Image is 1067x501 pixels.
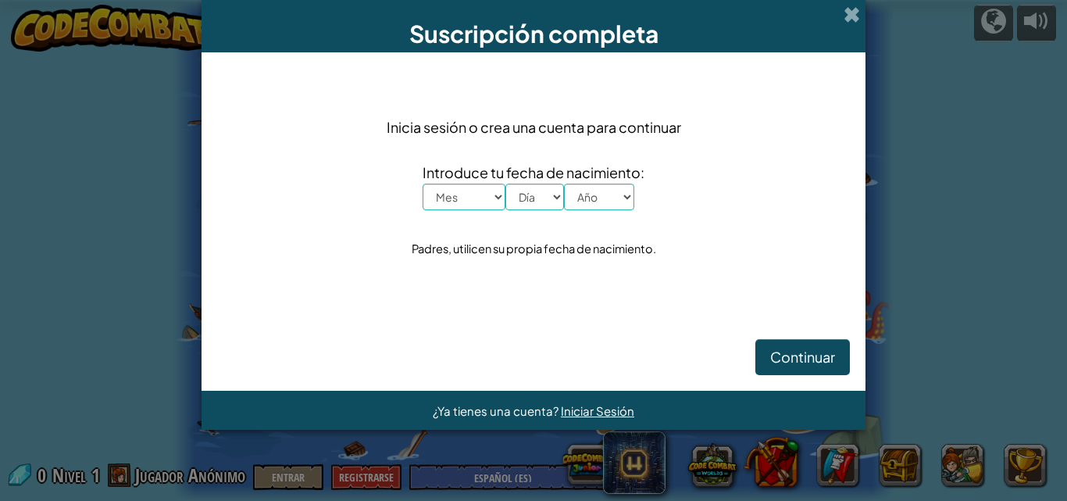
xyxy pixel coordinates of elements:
[770,348,835,366] span: Continuar
[561,403,634,418] a: Iniciar Sesión
[409,19,658,48] span: Suscripción completa
[755,339,850,375] button: Continuar
[387,116,681,138] span: Inicia sesión o crea una cuenta para continuar
[423,161,644,184] span: Introduce tu fecha de nacimiento:
[412,238,656,260] div: Padres, utilicen su propia fecha de nacimiento.
[433,403,561,418] span: ¿Ya tienes una cuenta?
